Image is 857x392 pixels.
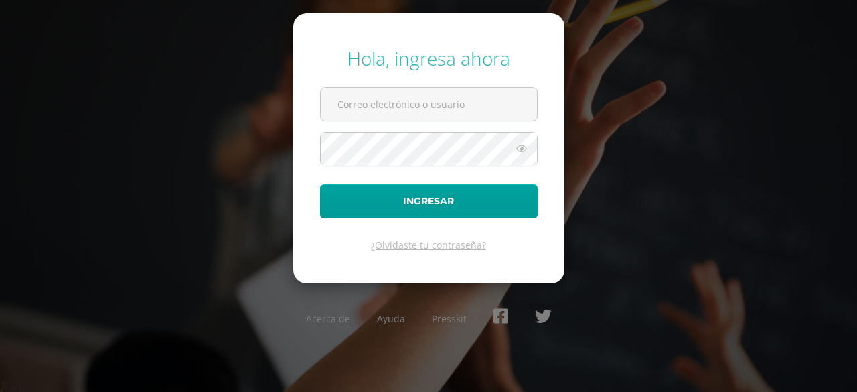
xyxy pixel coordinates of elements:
[320,46,538,71] div: Hola, ingresa ahora
[432,312,467,325] a: Presskit
[306,312,350,325] a: Acerca de
[320,184,538,218] button: Ingresar
[377,312,405,325] a: Ayuda
[321,88,537,121] input: Correo electrónico o usuario
[371,239,486,251] a: ¿Olvidaste tu contraseña?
